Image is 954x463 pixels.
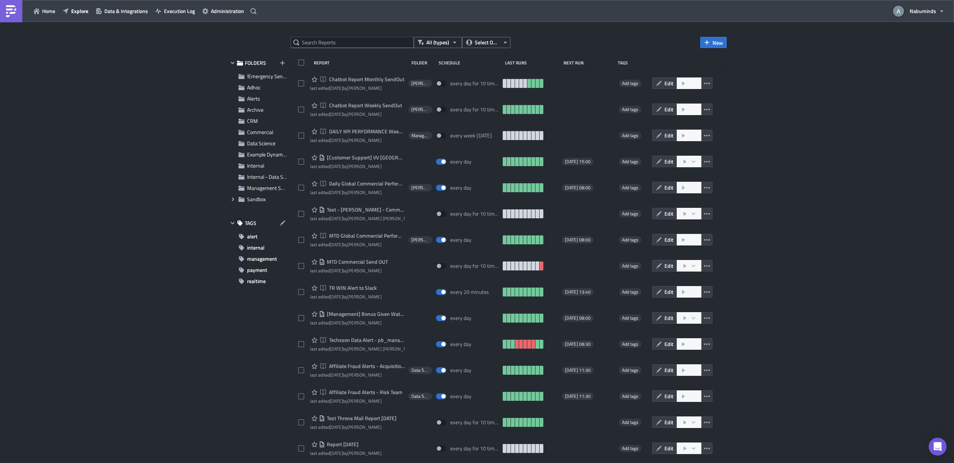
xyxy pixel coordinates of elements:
[619,158,641,165] span: Add tags
[411,80,429,86] span: [PERSON_NAME]
[104,7,148,15] span: Data & Integrations
[227,264,289,276] button: payment
[664,131,673,139] span: Edit
[689,392,698,400] span: Run
[325,259,388,265] span: MTD Commercial Send OUT
[622,419,638,426] span: Add tags
[652,364,677,376] button: Edit
[411,367,429,373] span: Data Science
[439,60,501,66] div: Schedule
[565,393,591,399] span: [DATE] 11:30
[677,104,702,115] button: Run
[622,262,638,269] span: Add tags
[247,173,297,181] span: Internal - Data Science
[310,346,405,352] div: last edited by [PERSON_NAME] [PERSON_NAME]
[164,7,195,15] span: Execution Log
[450,263,499,269] div: every day for 10 times
[227,242,289,253] button: internal
[330,241,343,248] time: 2025-08-29T06:37:08Z
[563,60,615,66] div: Next Run
[450,158,471,165] div: every day
[411,185,429,191] span: [PERSON_NAME]
[247,72,295,80] span: !Emergency Sendouts
[30,5,59,17] a: Home
[689,105,698,113] span: Run
[247,95,260,102] span: Alerts
[664,236,673,244] span: Edit
[619,132,641,139] span: Add tags
[664,340,673,348] span: Edit
[622,80,638,87] span: Add tags
[450,289,489,295] div: every 20 minutes
[619,419,641,426] span: Add tags
[327,128,405,135] span: DAILY KPI PERFORMANCE Weekly Commercial Only
[652,77,677,89] button: Edit
[92,5,152,17] button: Data & Integrations
[450,80,499,87] div: every day for 10 times
[619,236,641,244] span: Add tags
[450,341,471,348] div: every day
[411,133,429,139] span: Management Subscriptions
[310,111,402,117] div: last edited by [PERSON_NAME]
[247,253,277,264] span: management
[910,7,936,15] span: Nabuminds
[677,234,702,245] button: Run
[247,231,258,242] span: alert
[652,443,677,454] button: Edit
[677,338,702,350] button: Run
[652,156,677,167] button: Edit
[689,236,698,244] span: Run
[619,210,641,218] span: Add tags
[327,285,377,291] span: TR WIN Alert to Slack
[310,190,405,195] div: last edited by [PERSON_NAME]
[619,288,641,296] span: Add tags
[71,7,88,15] span: Explore
[330,111,343,118] time: 2025-08-29T09:05:21Z
[327,337,405,343] span: Techsson Data Alert - pb_management_dashboard
[330,397,343,405] time: 2025-07-30T06:59:12Z
[411,237,429,243] span: [PERSON_NAME]
[450,237,471,243] div: every day
[411,60,435,66] div: Folder
[565,341,591,347] span: [DATE] 08:30
[310,320,405,326] div: last edited by [PERSON_NAME]
[330,189,343,196] time: 2025-08-21T13:40:40Z
[652,286,677,298] button: Edit
[310,216,405,221] div: last edited by [PERSON_NAME] [PERSON_NAME]
[247,184,308,192] span: Management Subscriptions
[59,5,92,17] a: Explore
[689,288,698,296] span: Run
[330,85,343,92] time: 2025-08-29T09:58:41Z
[664,314,673,322] span: Edit
[330,450,343,457] time: 2025-07-11T08:25:49Z
[310,242,405,247] div: last edited by [PERSON_NAME]
[713,39,723,47] span: New
[450,210,499,217] div: every day for 10 times
[310,294,382,299] div: last edited by [PERSON_NAME]
[619,445,641,452] span: Add tags
[622,106,638,113] span: Add tags
[310,424,397,430] div: last edited by [PERSON_NAME]
[247,242,265,253] span: internal
[247,128,273,136] span: Commercial
[199,5,248,17] button: Administration
[892,5,905,18] img: Avatar
[664,105,673,113] span: Edit
[310,164,405,169] div: last edited by [PERSON_NAME]
[622,210,638,217] span: Add tags
[619,340,641,348] span: Add tags
[565,185,591,191] span: [DATE] 08:00
[42,7,55,15] span: Home
[325,154,405,161] span: [Customer Support] VV Brazil Telesales Sendout
[325,206,405,213] span: Test - Dani - Commercial Send Out
[619,367,641,374] span: Add tags
[652,130,677,141] button: Edit
[652,104,677,115] button: Edit
[622,184,638,191] span: Add tags
[565,315,591,321] span: [DATE] 08:00
[664,444,673,452] span: Edit
[619,184,641,191] span: Add tags
[462,37,511,48] button: Select Owner
[664,158,673,165] span: Edit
